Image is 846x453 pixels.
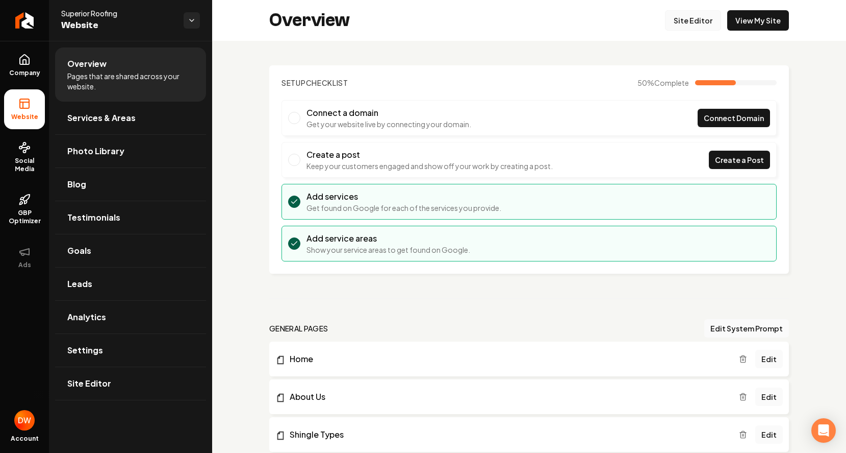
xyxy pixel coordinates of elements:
a: Photo Library [55,135,206,168]
button: Open user button [14,410,35,431]
span: GBP Optimizer [4,209,45,225]
a: Edit [755,425,783,444]
span: Goals [67,245,91,257]
a: Testimonials [55,201,206,234]
h2: general pages [269,323,328,333]
span: Overview [67,58,107,70]
a: Edit [755,388,783,406]
h2: Overview [269,10,350,31]
span: Services & Areas [67,112,136,124]
img: Dan williams [14,410,35,431]
h3: Connect a domain [306,107,471,119]
span: Superior Roofing [61,8,175,18]
a: Social Media [4,133,45,181]
span: Company [5,69,44,77]
button: Ads [4,237,45,277]
span: Settings [67,344,103,356]
span: Complete [654,78,689,87]
span: Setup [281,78,306,87]
p: Get your website live by connecting your domain. [306,119,471,129]
span: Website [61,18,175,33]
h3: Create a post [306,149,553,161]
span: 50 % [637,78,689,88]
a: Leads [55,268,206,300]
a: Connect Domain [698,109,770,127]
a: Goals [55,234,206,267]
h3: Add service areas [306,232,470,245]
span: Site Editor [67,377,111,390]
span: Social Media [4,157,45,173]
a: Site Editor [55,367,206,400]
span: Ads [14,261,35,269]
a: View My Site [727,10,789,31]
p: Show your service areas to get found on Google. [306,245,470,255]
img: Rebolt Logo [15,12,34,29]
p: Keep your customers engaged and show off your work by creating a post. [306,161,553,171]
button: Edit System Prompt [704,319,789,338]
span: Website [7,113,42,121]
span: Create a Post [715,155,764,165]
a: About Us [275,391,739,403]
span: Pages that are shared across your website. [67,71,194,91]
a: Create a Post [709,151,770,169]
a: Blog [55,168,206,201]
span: Leads [67,278,92,290]
p: Get found on Google for each of the services you provide. [306,203,501,213]
a: Home [275,353,739,365]
span: Analytics [67,311,106,323]
span: Account [11,435,39,443]
h3: Add services [306,190,501,203]
a: Services & Areas [55,102,206,134]
a: Shingle Types [275,428,739,441]
div: Open Intercom Messenger [811,418,836,443]
span: Blog [67,178,86,190]
span: Photo Library [67,145,124,157]
h2: Checklist [281,78,348,88]
a: Company [4,45,45,85]
span: Testimonials [67,211,120,224]
a: Edit [755,350,783,368]
span: Connect Domain [704,113,764,124]
a: Settings [55,334,206,367]
a: Site Editor [665,10,721,31]
a: Analytics [55,301,206,333]
a: GBP Optimizer [4,185,45,233]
